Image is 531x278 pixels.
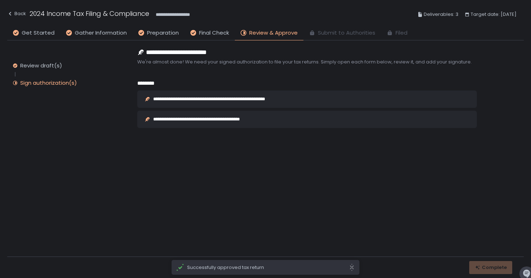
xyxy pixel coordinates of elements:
span: Successfully approved tax return [187,264,349,271]
span: We're almost done! We need your signed authorization to file your tax returns. Simply open each f... [137,59,477,65]
div: Review draft(s) [20,62,62,69]
span: Filed [396,29,407,37]
span: Final Check [199,29,229,37]
span: Preparation [147,29,179,37]
svg: close [349,264,355,271]
h1: 2024 Income Tax Filing & Compliance [30,9,149,18]
span: Gather Information [75,29,127,37]
button: Back [7,9,26,21]
span: Target date: [DATE] [471,10,517,19]
div: Back [7,9,26,18]
span: Review & Approve [249,29,298,37]
span: Submit to Authorities [318,29,375,37]
div: Sign authorization(s) [20,79,77,87]
span: Deliverables: 3 [424,10,458,19]
span: Get Started [22,29,55,37]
